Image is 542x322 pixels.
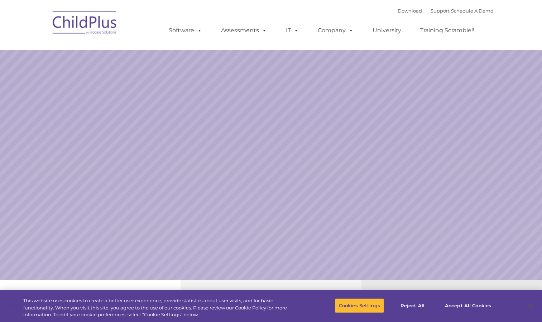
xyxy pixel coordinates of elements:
[279,23,306,38] a: IT
[390,298,435,313] button: Reject All
[451,8,493,14] a: Schedule A Demo
[335,298,384,313] button: Cookies Settings
[49,6,121,42] img: ChildPlus by Procare Solutions
[441,298,495,313] button: Accept All Cookies
[413,23,481,38] a: Training Scramble!!
[23,297,298,318] div: This website uses cookies to create a better user experience, provide statistics about user visit...
[398,8,422,14] a: Download
[365,23,408,38] a: University
[162,23,209,38] a: Software
[311,23,361,38] a: Company
[431,8,450,14] a: Support
[214,23,274,38] a: Assessments
[398,8,493,14] font: |
[523,298,538,313] button: Close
